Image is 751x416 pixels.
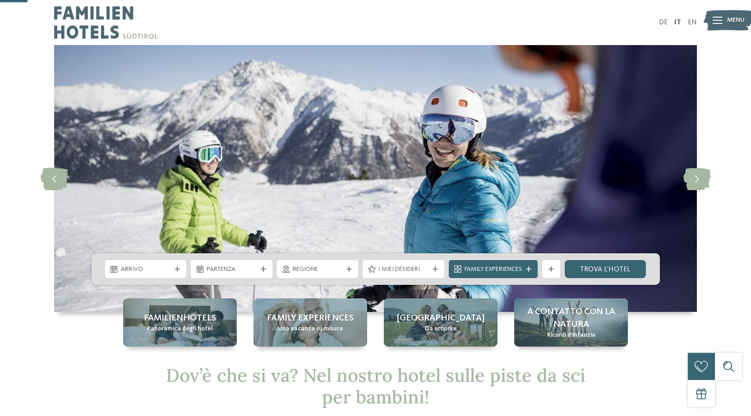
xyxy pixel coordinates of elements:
[253,298,367,347] a: Hotel sulle piste da sci per bambini: divertimento senza confini Family experiences Una vacanza s...
[674,19,681,26] a: IT
[144,312,216,325] span: Familienhotels
[293,265,343,274] span: Regione
[547,331,595,340] span: Ricordi d’infanzia
[523,306,619,331] span: A contatto con la natura
[121,265,171,274] span: Arrivo
[727,16,745,25] span: Menu
[267,312,354,325] span: Family experiences
[378,265,428,274] span: I miei desideri
[397,312,485,325] span: [GEOGRAPHIC_DATA]
[207,265,257,274] span: Partenza
[166,364,585,408] span: Dov’è che si va? Nel nostro hotel sulle piste da sci per bambini!
[688,19,697,26] a: EN
[278,325,343,334] span: Una vacanza su misura
[123,298,237,347] a: Hotel sulle piste da sci per bambini: divertimento senza confini Familienhotels Panoramica degli ...
[565,260,646,278] a: trova l’hotel
[514,298,628,347] a: Hotel sulle piste da sci per bambini: divertimento senza confini A contatto con la natura Ricordi...
[54,45,697,312] img: Hotel sulle piste da sci per bambini: divertimento senza confini
[384,298,498,347] a: Hotel sulle piste da sci per bambini: divertimento senza confini [GEOGRAPHIC_DATA] Da scoprire
[465,265,522,274] span: Family Experiences
[147,325,213,334] span: Panoramica degli hotel
[659,19,668,26] a: DE
[425,325,457,334] span: Da scoprire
